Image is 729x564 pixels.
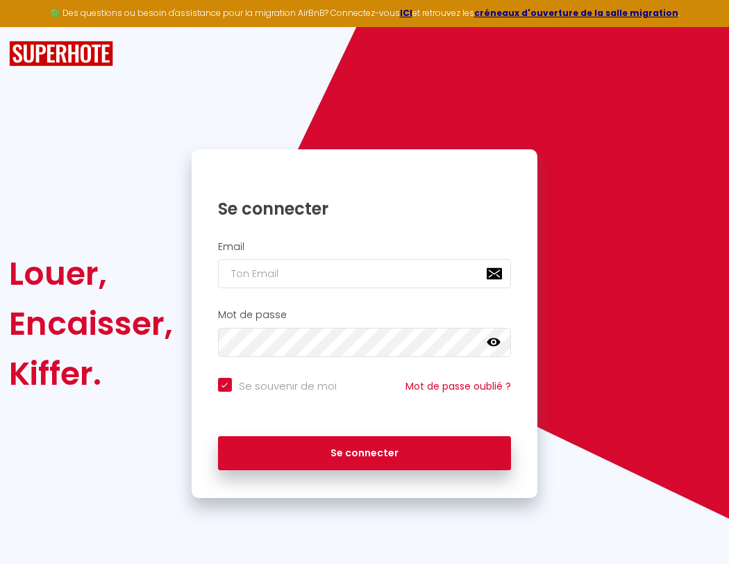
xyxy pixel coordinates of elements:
[400,7,412,19] a: ICI
[218,259,512,288] input: Ton Email
[405,379,511,393] a: Mot de passe oublié ?
[474,7,678,19] a: créneaux d'ouverture de la salle migration
[218,198,512,219] h1: Se connecter
[9,299,173,349] div: Encaisser,
[9,349,173,399] div: Kiffer.
[218,241,512,253] h2: Email
[218,309,512,321] h2: Mot de passe
[9,41,113,67] img: SuperHote logo
[9,249,173,299] div: Louer,
[218,436,512,471] button: Se connecter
